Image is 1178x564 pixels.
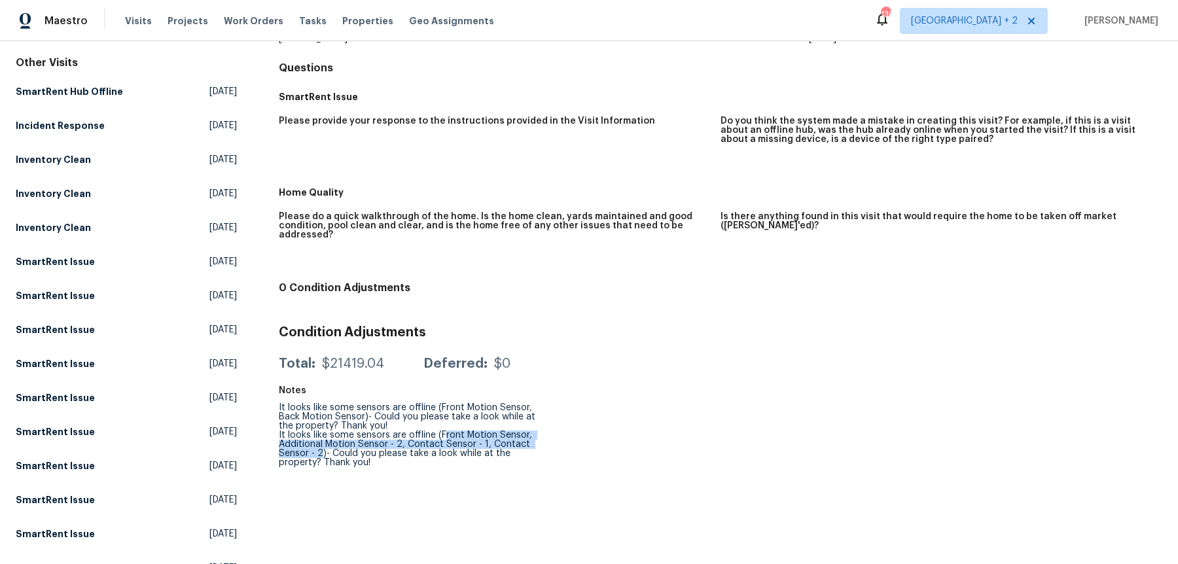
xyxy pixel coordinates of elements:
a: Inventory Clean[DATE] [16,216,237,239]
span: Visits [125,14,152,27]
span: Maestro [45,14,88,27]
a: SmartRent Issue[DATE] [16,454,237,478]
h5: Inventory Clean [16,153,91,166]
span: [PERSON_NAME] [1079,14,1158,27]
span: Projects [168,14,208,27]
a: SmartRent Issue[DATE] [16,318,237,342]
span: [GEOGRAPHIC_DATA] + 2 [911,14,1018,27]
div: $21419.04 [322,357,384,370]
h5: SmartRent Issue [16,425,95,438]
h5: Notes [279,386,306,395]
span: Tasks [299,16,327,26]
span: Properties [342,14,393,27]
a: SmartRent Issue[DATE] [16,250,237,273]
a: SmartRent Issue[DATE] [16,386,237,410]
span: [DATE] [209,357,237,370]
div: $0 [494,357,510,370]
h3: Condition Adjustments [279,326,1162,339]
div: 136 [881,8,890,21]
span: [DATE] [209,153,237,166]
a: SmartRent Issue[DATE] [16,284,237,308]
a: Inventory Clean[DATE] [16,182,237,205]
h5: Please provide your response to the instructions provided in the Visit Information [279,116,655,126]
span: [DATE] [209,391,237,404]
div: It looks like some sensors are offline (Front Motion Sensor, Back Motion Sensor)- Could you pleas... [279,403,544,467]
h5: Do you think the system made a mistake in creating this visit? For example, if this is a visit ab... [721,116,1152,144]
span: [DATE] [209,323,237,336]
span: [DATE] [209,459,237,472]
a: Incident Response[DATE] [16,114,237,137]
span: [DATE] [209,425,237,438]
div: Other Visits [16,56,237,69]
h5: Is there anything found in this visit that would require the home to be taken off market ([PERSON... [721,212,1152,230]
a: SmartRent Issue[DATE] [16,352,237,376]
h4: 0 Condition Adjustments [279,281,1162,294]
h5: SmartRent Issue [16,493,95,506]
span: [DATE] [209,255,237,268]
span: [DATE] [209,527,237,540]
span: [DATE] [209,85,237,98]
a: SmartRent Issue[DATE] [16,488,237,512]
h5: Incident Response [16,119,105,132]
h5: SmartRent Issue [279,90,1162,103]
h5: SmartRent Issue [16,323,95,336]
h5: Inventory Clean [16,187,91,200]
h4: Questions [279,62,1162,75]
a: SmartRent Hub Offline[DATE] [16,80,237,103]
h5: SmartRent Hub Offline [16,85,123,98]
span: [DATE] [209,119,237,132]
span: [DATE] [209,187,237,200]
h5: Home Quality [279,186,1162,199]
h5: SmartRent Issue [16,357,95,370]
div: Deferred: [423,357,488,370]
span: Work Orders [224,14,283,27]
h5: Please do a quick walkthrough of the home. Is the home clean, yards maintained and good condition... [279,212,710,239]
h5: Inventory Clean [16,221,91,234]
span: [DATE] [209,289,237,302]
a: Inventory Clean[DATE] [16,148,237,171]
h5: SmartRent Issue [16,391,95,404]
span: [DATE] [209,221,237,234]
span: [DATE] [209,493,237,506]
div: Total: [279,357,315,370]
a: SmartRent Issue[DATE] [16,420,237,444]
span: Geo Assignments [409,14,494,27]
h5: SmartRent Issue [16,255,95,268]
h5: SmartRent Issue [16,459,95,472]
h5: SmartRent Issue [16,527,95,540]
a: SmartRent Issue[DATE] [16,522,237,546]
h5: SmartRent Issue [16,289,95,302]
